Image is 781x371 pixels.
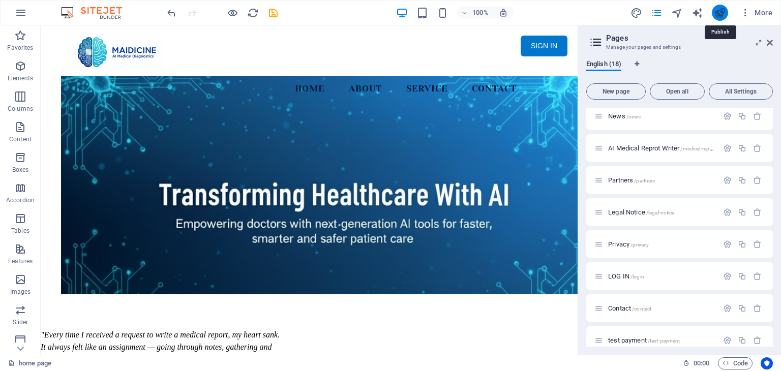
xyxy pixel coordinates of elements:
[738,112,746,120] div: Duplicate
[7,44,33,52] p: Favorites
[630,7,642,19] i: Design (Ctrl+Alt+Y)
[626,114,641,119] span: /news
[651,7,663,19] button: pages
[608,336,680,344] span: Click to open page
[683,357,710,369] h6: Session time
[723,176,732,184] div: Settings
[713,88,768,95] span: All Settings
[753,208,762,217] div: Remove
[605,305,718,312] div: Contact/contact
[709,83,773,100] button: All Settings
[738,176,746,184] div: Duplicate
[738,144,746,152] div: Duplicate
[605,273,718,280] div: LOG IN/login
[58,7,135,19] img: Editor Logo
[11,227,29,235] p: Tables
[723,304,732,313] div: Settings
[712,5,728,21] button: publish
[738,336,746,345] div: Duplicate
[671,7,683,19] button: navigator
[6,196,35,204] p: Accordion
[606,34,773,43] h2: Pages
[753,112,762,120] div: Remove
[605,241,718,248] div: Privacy/privacy
[632,306,651,312] span: /contact
[8,257,33,265] p: Features
[723,336,732,345] div: Settings
[267,7,279,19] i: Save (Ctrl+S)
[646,210,675,215] span: /legal-notice
[591,88,641,95] span: New page
[723,357,748,369] span: Code
[680,146,715,151] span: /medical-report
[753,240,762,249] div: Remove
[605,113,718,119] div: News/news
[586,60,773,79] div: Language Tabs
[718,357,753,369] button: Code
[692,7,703,19] i: AI Writer
[12,166,29,174] p: Boxes
[606,43,753,52] h3: Manage your pages and settings
[651,7,663,19] i: Pages (Ctrl+Alt+S)
[8,105,33,113] p: Columns
[723,240,732,249] div: Settings
[608,144,715,152] span: AI Medical Reprot Writer
[650,83,705,100] button: Open all
[247,7,259,19] i: Reload page
[740,8,772,18] span: More
[605,177,718,183] div: Partners/partners
[9,135,32,143] p: Content
[694,357,709,369] span: 00 00
[8,74,34,82] p: Elements
[753,272,762,281] div: Remove
[753,304,762,313] div: Remove
[701,359,702,367] span: :
[692,7,704,19] button: text_generator
[165,7,177,19] button: undo
[608,208,674,216] span: Click to open page
[10,288,31,296] p: Images
[630,242,649,248] span: /privacy
[608,112,641,120] span: Click to open page
[634,178,655,183] span: /partners
[736,5,776,21] button: More
[753,336,762,345] div: Remove
[723,272,732,281] div: Settings
[738,208,746,217] div: Duplicate
[630,7,643,19] button: design
[608,304,651,312] span: Click to open page
[8,357,51,369] a: Click to cancel selection. Double-click to open Pages
[267,7,279,19] button: save
[630,274,644,280] span: /login
[247,7,259,19] button: reload
[605,337,718,344] div: test payment/test-payment
[654,88,700,95] span: Open all
[605,209,718,215] div: Legal Notice/legal-notice
[608,176,655,184] span: Click to open page
[472,7,489,19] h6: 100%
[457,7,493,19] button: 100%
[586,83,646,100] button: New page
[499,8,508,17] i: On resize automatically adjust zoom level to fit chosen device.
[586,58,621,72] span: English (18)
[761,357,773,369] button: Usercentrics
[753,176,762,184] div: Remove
[723,208,732,217] div: Settings
[738,272,746,281] div: Duplicate
[648,338,680,344] span: /test-payment
[738,240,746,249] div: Duplicate
[13,318,28,326] p: Slider
[738,304,746,313] div: Duplicate
[723,144,732,152] div: Settings
[671,7,683,19] i: Navigator
[608,240,649,248] span: Click to open page
[605,145,718,151] div: AI Medical Reprot Writer/medical-report
[226,7,238,19] button: Click here to leave preview mode and continue editing
[608,272,644,280] span: Click to open page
